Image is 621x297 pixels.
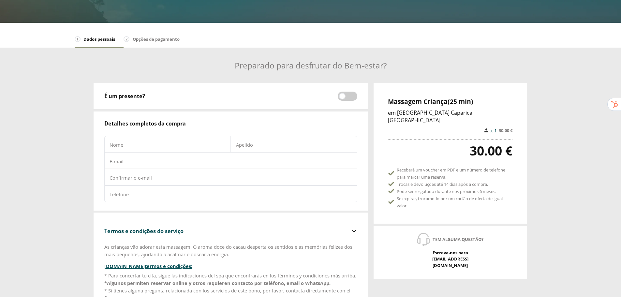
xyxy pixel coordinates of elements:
[104,93,145,100] span: É um presente?
[388,109,472,124] span: em [GEOGRAPHIC_DATA] Caparica [GEOGRAPHIC_DATA]
[448,97,473,106] span: (25 min)
[124,36,129,42] span: 2
[432,250,469,268] span: Escreva-nos para [EMAIL_ADDRESS][DOMAIN_NAME]
[145,263,191,269] span: termos e condições
[133,36,180,42] span: Opções de pagamento
[104,243,357,258] p: As crianças vão adorar esta massagem. O aroma doce do cacau desperta os sentidos e as memórias fe...
[235,60,387,71] span: Preparado para desfrutar do Bem-estar?
[388,97,448,106] span: Massagem Criança
[107,280,331,286] strong: Algunos permiten reservar online y otros requieren contacto por teléfono, email o WhatsApp.
[397,196,503,209] span: Se expirar, trocamo-lo por um cartão de oferta de igual valor.
[499,127,512,134] span: 30.00 €
[75,36,81,42] span: 1
[104,120,186,127] span: Detalhes completos da compra
[433,236,483,243] span: Tem alguma questão?
[104,262,357,270] h4: [DOMAIN_NAME] :
[397,181,488,187] span: Trocas e devoluções até 14 dias após a compra.
[83,36,115,42] span: Dados pessoais
[104,228,184,235] span: Termos e condições do serviço
[397,188,496,194] span: Pode ser resgatado durante nos próximos 6 meses.
[490,127,497,134] span: x 1
[470,144,512,157] span: 30.00 €
[397,167,505,180] span: Receberá um voucher em PDF e um número de telefone para marcar uma reserva.
[104,225,357,237] button: Termos e condições do serviço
